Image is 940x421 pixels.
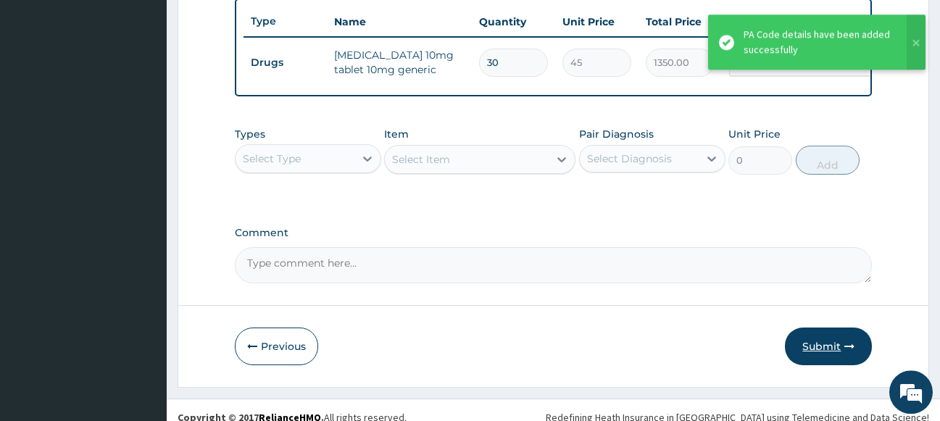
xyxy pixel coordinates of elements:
div: Minimize live chat window [238,7,273,42]
th: Name [327,7,472,36]
label: Types [235,128,265,141]
span: We're online! [84,121,200,267]
button: Previous [235,328,318,365]
div: Chat with us now [75,81,244,100]
th: Unit Price [555,7,639,36]
th: Pair Diagnosis [722,7,881,36]
img: d_794563401_company_1708531726252_794563401 [27,72,59,109]
button: Submit [785,328,872,365]
label: Item [384,127,409,141]
textarea: Type your message and hit 'Enter' [7,273,276,324]
label: Pair Diagnosis [579,127,654,141]
div: Select Type [243,151,301,166]
th: Quantity [472,7,555,36]
div: Select Diagnosis [587,151,672,166]
label: Unit Price [728,127,781,141]
div: PA Code details have been added successfully [744,27,893,57]
td: [MEDICAL_DATA] 10mg tablet 10mg generic [327,41,472,84]
td: Drugs [244,49,327,76]
th: Type [244,8,327,35]
th: Total Price [639,7,722,36]
label: Comment [235,227,873,239]
button: Add [796,146,860,175]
